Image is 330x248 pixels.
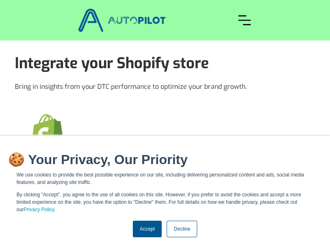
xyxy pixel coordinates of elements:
p: Bring in insights from your DTC performance to optimize your brand growth. [15,82,315,92]
div: menu [231,8,258,33]
a: Decline [167,221,197,237]
a: Accept [133,221,162,237]
strong: Integrate your Shopify store [15,53,209,73]
h2: 🍪 Your Privacy, Our Priority [8,152,322,167]
p: We use cookies to provide the best possible experience on our site, including delivering personal... [16,171,313,186]
a: Privacy Policy [24,207,54,212]
p: By clicking "Accept", you agree to the use of all cookies on this site. However, if you prefer to... [16,191,313,213]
